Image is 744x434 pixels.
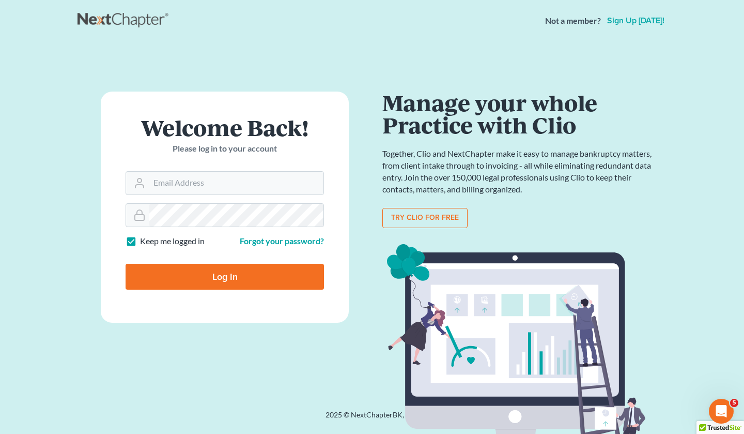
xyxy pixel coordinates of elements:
[545,15,601,27] strong: Not a member?
[382,208,468,229] a: Try clio for free
[78,410,667,428] div: 2025 © NextChapterBK, INC
[730,399,738,407] span: 5
[605,17,667,25] a: Sign up [DATE]!
[126,264,324,290] input: Log In
[240,236,324,246] a: Forgot your password?
[140,235,205,247] label: Keep me logged in
[382,148,656,195] p: Together, Clio and NextChapter make it easy to manage bankruptcy matters, from client intake thro...
[149,172,323,194] input: Email Address
[709,399,734,424] iframe: Intercom live chat
[126,116,324,139] h1: Welcome Back!
[382,92,656,136] h1: Manage your whole Practice with Clio
[126,143,324,155] p: Please log in to your account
